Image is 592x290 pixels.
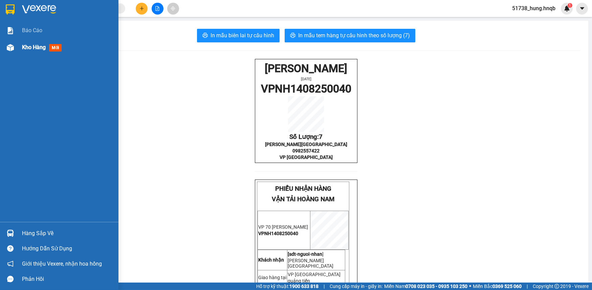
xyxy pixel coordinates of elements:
[384,283,467,290] span: Miền Nam
[492,284,522,289] strong: 0369 525 060
[258,231,298,236] span: VPNH1408250040
[554,284,559,289] span: copyright
[49,44,62,51] span: mới
[265,62,347,75] span: [PERSON_NAME]
[261,82,351,95] span: VPNH1408250040
[330,283,382,290] span: Cung cấp máy in - giấy in:
[6,4,15,15] img: logo-vxr
[289,133,323,141] span: Số Lượng:
[288,258,333,269] span: [PERSON_NAME][GEOGRAPHIC_DATA]
[258,224,308,230] span: VP 70 [PERSON_NAME]
[258,257,284,263] strong: Khách nhận
[576,3,588,15] button: caret-down
[136,3,148,15] button: plus
[569,3,571,8] span: 1
[202,33,208,39] span: printer
[473,283,522,290] span: Miền Bắc
[288,278,310,284] span: quảng tiến
[298,31,410,40] span: In mẫu tem hàng tự cấu hình theo số lượng (7)
[568,3,572,8] sup: 1
[469,285,471,288] span: ⚪️
[564,5,570,12] img: icon-new-feature
[22,274,113,284] div: Phản hồi
[301,77,311,81] span: [DATE]
[579,5,585,12] span: caret-down
[7,261,14,267] span: notification
[265,142,347,147] span: [PERSON_NAME][GEOGRAPHIC_DATA]
[211,31,274,40] span: In mẫu biên lai tự cấu hình
[258,270,287,285] td: Giao hàng tại
[324,283,325,290] span: |
[22,244,113,254] div: Hướng dẫn sử dụng
[527,283,528,290] span: |
[290,33,295,39] span: printer
[7,230,14,237] img: warehouse-icon
[285,29,415,42] button: printerIn mẫu tem hàng tự cấu hình theo số lượng (7)
[7,44,14,51] img: warehouse-icon
[33,36,69,72] img: qr-code
[288,251,322,257] strong: [sdt-nguoi-nhan
[171,6,175,11] span: aim
[405,284,467,289] strong: 0708 023 035 - 0935 103 250
[319,133,323,141] span: 7
[139,6,144,11] span: plus
[152,3,163,15] button: file-add
[9,3,92,16] span: [PERSON_NAME]
[22,26,42,35] span: Báo cáo
[272,195,334,203] span: VẬN TẢI HOÀNG NAM
[7,27,14,34] img: solution-icon
[22,260,102,268] span: Giới thiệu Vexere, nhận hoa hồng
[256,283,319,290] span: Hỗ trợ kỹ thuật:
[280,154,333,160] span: VP [GEOGRAPHIC_DATA]
[7,245,14,252] span: question-circle
[167,3,179,15] button: aim
[7,276,14,282] span: message
[288,272,341,277] span: VP [GEOGRAPHIC_DATA]
[22,44,46,50] span: Kho hàng
[507,4,561,13] span: 51738_hung.hnqb
[275,185,331,192] span: PHIẾU NHẬN HÀNG
[22,228,113,239] div: Hàng sắp về
[288,251,324,257] span: ]
[292,148,320,153] span: 0982557422
[289,284,319,289] strong: 1900 633 818
[155,6,160,11] span: file-add
[197,29,280,42] button: printerIn mẫu biên lai tự cấu hình
[46,17,56,21] span: [DATE]
[6,22,96,35] span: VPNH1408250040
